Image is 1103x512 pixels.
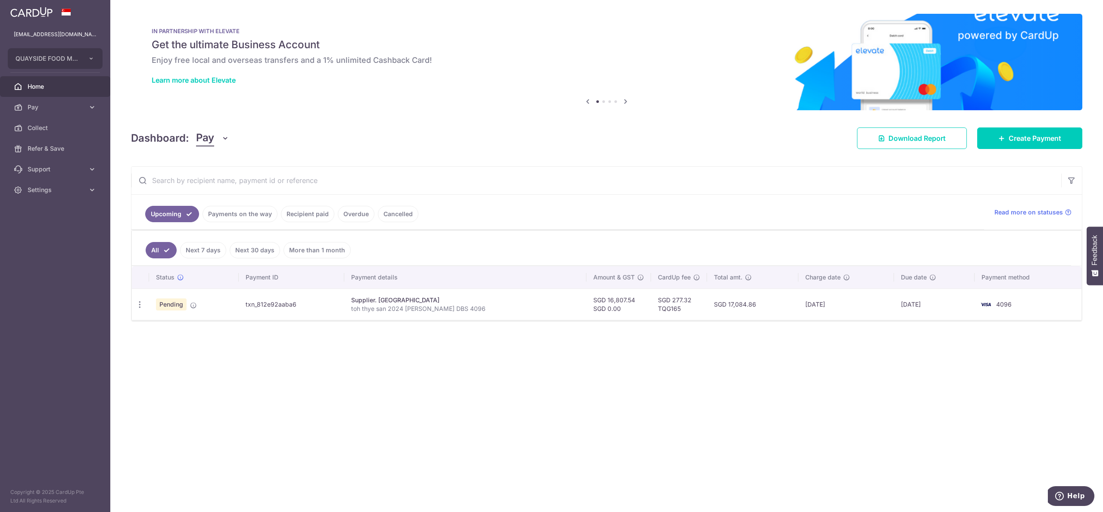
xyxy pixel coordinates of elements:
p: IN PARTNERSHIP WITH ELEVATE [152,28,1062,34]
button: QUAYSIDE FOOD MANUFACTURING PTE. LTD. [8,48,103,69]
h4: Dashboard: [131,130,189,146]
a: Cancelled [378,206,418,222]
span: Collect [28,124,84,132]
h6: Enjoy free local and overseas transfers and a 1% unlimited Cashback Card! [152,55,1062,65]
span: Pending [156,298,187,310]
span: Download Report [888,133,946,143]
span: Settings [28,186,84,194]
span: Pay [196,130,214,146]
span: Total amt. [714,273,742,282]
a: All [146,242,177,258]
td: SGD 17,084.86 [707,289,798,320]
span: Refer & Save [28,144,84,153]
span: Charge date [805,273,841,282]
a: Overdue [338,206,374,222]
td: SGD 277.32 TQG165 [651,289,707,320]
span: Support [28,165,84,174]
a: Recipient paid [281,206,334,222]
td: SGD 16,807.54 SGD 0.00 [586,289,651,320]
td: [DATE] [798,289,894,320]
th: Payment ID [239,266,344,289]
a: Payments on the way [203,206,277,222]
a: More than 1 month [284,242,351,258]
span: Amount & GST [593,273,635,282]
span: 4096 [996,301,1012,308]
img: CardUp [10,7,53,17]
a: Next 7 days [180,242,226,258]
span: Due date [901,273,927,282]
span: Home [28,82,84,91]
a: Upcoming [145,206,199,222]
div: Supplier. [GEOGRAPHIC_DATA] [351,296,580,304]
button: Pay [196,130,229,146]
span: Feedback [1091,235,1099,265]
a: Download Report [857,127,967,149]
h5: Get the ultimate Business Account [152,38,1062,52]
span: QUAYSIDE FOOD MANUFACTURING PTE. LTD. [16,54,79,63]
span: Read more on statuses [994,208,1063,217]
span: Status [156,273,174,282]
a: Read more on statuses [994,208,1072,217]
img: Bank Card [977,299,994,310]
span: CardUp fee [658,273,691,282]
a: Create Payment [977,127,1082,149]
td: [DATE] [894,289,974,320]
p: toh thye san 2024 [PERSON_NAME] DBS 4096 [351,304,580,313]
span: Pay [28,103,84,112]
p: [EMAIL_ADDRESS][DOMAIN_NAME] [14,30,97,39]
iframe: Opens a widget where you can find more information [1048,486,1094,508]
span: Create Payment [1009,133,1061,143]
th: Payment details [344,266,586,289]
th: Payment method [975,266,1081,289]
img: Renovation banner [131,14,1082,110]
a: Learn more about Elevate [152,76,236,84]
td: txn_812e92aaba6 [239,289,344,320]
input: Search by recipient name, payment id or reference [131,167,1061,194]
a: Next 30 days [230,242,280,258]
button: Feedback - Show survey [1087,227,1103,285]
